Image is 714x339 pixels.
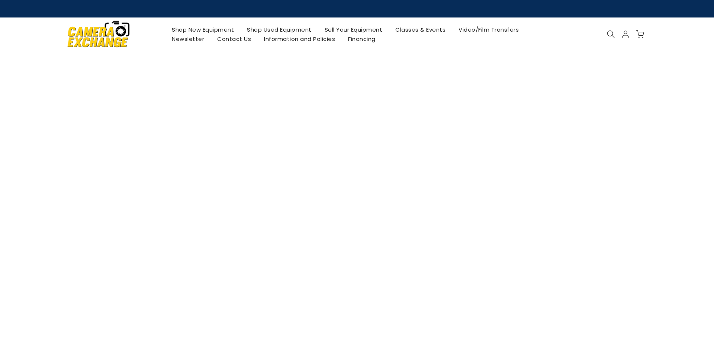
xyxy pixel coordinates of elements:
[165,25,241,34] a: Shop New Equipment
[452,25,525,34] a: Video/Film Transfers
[165,34,211,44] a: Newsletter
[389,25,452,34] a: Classes & Events
[318,25,389,34] a: Sell Your Equipment
[258,34,342,44] a: Information and Policies
[342,34,382,44] a: Financing
[211,34,258,44] a: Contact Us
[241,25,318,34] a: Shop Used Equipment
